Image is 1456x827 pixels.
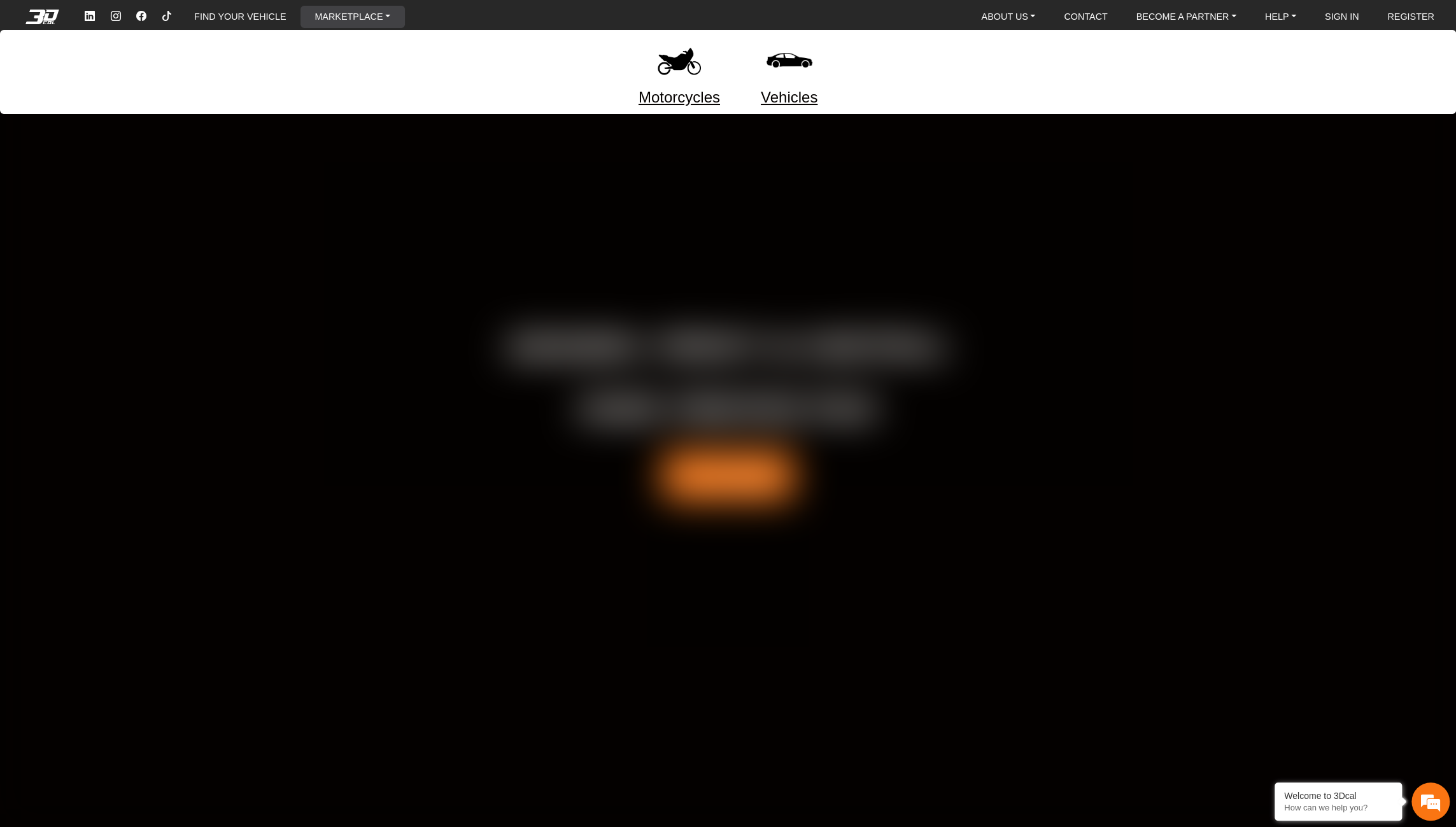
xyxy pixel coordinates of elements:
[189,6,291,28] a: FIND YOUR VEHICLE
[6,332,243,376] textarea: Type your message and hit 'Enter'
[85,376,164,416] div: FAQs
[1284,791,1392,801] div: Welcome to 3Dcal
[6,399,85,407] span: Conversation
[976,6,1040,28] a: ABOUT US
[1284,803,1392,812] p: How can we help you?
[1320,6,1364,28] a: SIGN IN
[164,376,243,416] div: Articles
[1059,6,1112,28] a: CONTACT
[1131,6,1241,28] a: BECOME A PARTNER
[639,86,720,109] a: Motorcycles
[74,150,176,271] span: We're online!
[1382,6,1439,28] a: REGISTER
[1260,6,1301,28] a: HELP
[209,6,239,37] div: Minimize live chat window
[761,86,817,109] a: Vehicles
[14,66,33,85] div: Navigation go back
[85,67,233,83] div: Chat with us now
[309,6,395,28] a: MARKETPLACE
